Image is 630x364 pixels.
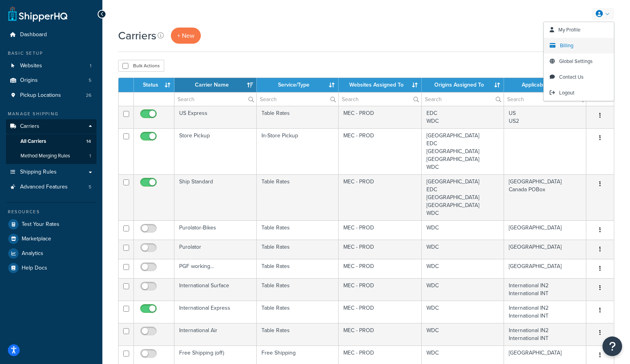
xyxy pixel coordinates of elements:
td: MEC - PROD [339,174,422,220]
td: Table Rates [257,259,339,278]
a: Analytics [6,246,96,261]
span: My Profile [558,26,580,33]
span: Advanced Features [20,184,68,190]
button: Bulk Actions [118,60,164,72]
span: 14 [86,138,91,145]
h1: Carriers [118,28,156,43]
td: Table Rates [257,106,339,128]
span: Websites [20,63,42,69]
span: Contact Us [559,73,584,81]
td: US US2 [504,106,586,128]
a: All Carriers 14 [6,134,96,149]
span: Marketplace [22,236,51,242]
td: MEC - PROD [339,259,422,278]
td: WDC [422,240,504,259]
li: Websites [6,59,96,73]
span: 5 [89,77,91,84]
td: MEC - PROD [339,220,422,240]
li: Advanced Features [6,180,96,194]
input: Search [422,92,504,106]
li: Billing [544,38,614,54]
td: PGF working... [174,259,257,278]
td: In-Store Pickup [257,128,339,174]
li: Carriers [6,119,96,164]
button: + New [171,28,201,44]
td: WDC [422,278,504,301]
span: Global Settings [559,57,593,65]
input: Search [257,92,339,106]
a: Carriers [6,119,96,134]
li: Method Merging Rules [6,149,96,163]
th: Status: activate to sort column ascending [134,78,174,92]
a: Origins 5 [6,73,96,88]
span: Method Merging Rules [20,153,70,159]
a: Global Settings [544,54,614,69]
td: WDC [422,259,504,278]
li: Origins [6,73,96,88]
span: Logout [559,89,574,96]
input: Search [339,92,421,106]
span: Billing [560,42,573,49]
span: Analytics [22,250,43,257]
div: Resources [6,209,96,215]
a: Dashboard [6,28,96,42]
span: Shipping Rules [20,169,57,176]
a: My Profile [544,22,614,38]
td: Purolator-Bikes [174,220,257,240]
td: WDC [422,323,504,346]
span: Help Docs [22,265,47,272]
td: International Express [174,301,257,323]
td: [GEOGRAPHIC_DATA] [504,220,586,240]
a: Shipping Rules [6,165,96,179]
td: Purolator [174,240,257,259]
li: Pickup Locations [6,88,96,103]
td: WDC [422,301,504,323]
span: All Carriers [20,138,46,145]
td: International IN2 International INT [504,301,586,323]
a: Contact Us [544,69,614,85]
a: Logout [544,85,614,101]
th: Origins Assigned To: activate to sort column ascending [422,78,504,92]
a: Pickup Locations 26 [6,88,96,103]
a: Marketplace [6,232,96,246]
td: MEC - PROD [339,301,422,323]
td: Table Rates [257,278,339,301]
button: Open Resource Center [602,336,622,356]
td: MEC - PROD [339,240,422,259]
span: 1 [90,63,91,69]
span: Pickup Locations [20,92,61,99]
a: Websites 1 [6,59,96,73]
td: MEC - PROD [339,278,422,301]
td: MEC - PROD [339,323,422,346]
input: Search [174,92,256,106]
a: Help Docs [6,261,96,275]
th: Websites Assigned To: activate to sort column ascending [339,78,422,92]
td: Table Rates [257,220,339,240]
td: Ship Standard [174,174,257,220]
td: Table Rates [257,323,339,346]
td: MEC - PROD [339,128,422,174]
td: MEC - PROD [339,106,422,128]
td: EDC WDC [422,106,504,128]
a: ShipperHQ Home [8,6,67,22]
span: Carriers [20,123,39,130]
td: US Express [174,106,257,128]
span: 26 [86,92,91,99]
span: 1 [89,153,91,159]
td: [GEOGRAPHIC_DATA] EDC [GEOGRAPHIC_DATA] [GEOGRAPHIC_DATA] WDC [422,174,504,220]
td: [GEOGRAPHIC_DATA] [504,240,586,259]
td: Store Pickup [174,128,257,174]
div: Basic Setup [6,50,96,57]
td: Table Rates [257,301,339,323]
td: International IN2 International INT [504,278,586,301]
a: Test Your Rates [6,217,96,231]
td: WDC [422,220,504,240]
div: Manage Shipping [6,111,96,117]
